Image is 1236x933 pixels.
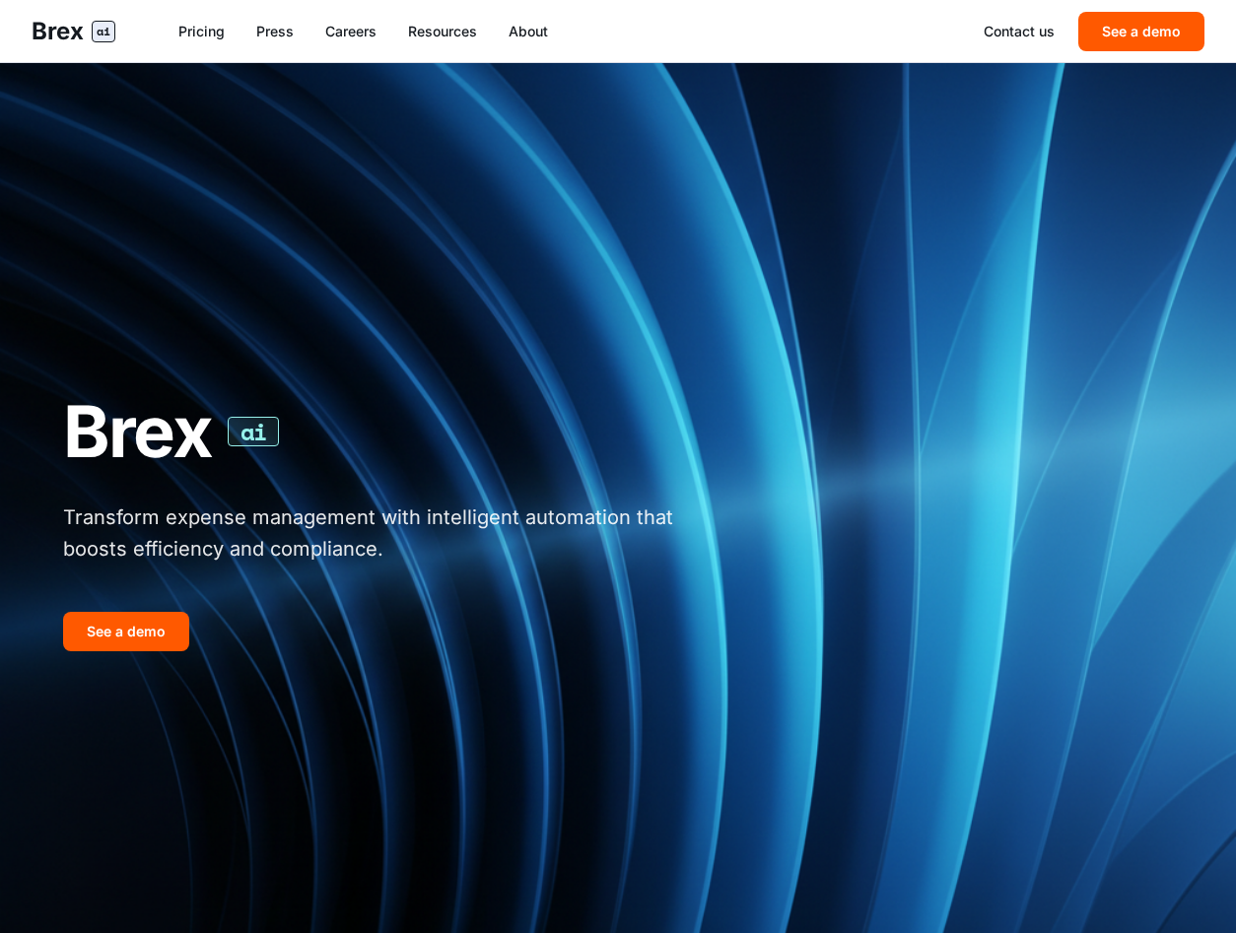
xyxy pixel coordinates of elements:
[325,22,377,41] a: Careers
[228,417,279,446] span: ai
[509,22,548,41] a: About
[63,501,725,565] p: Transform expense management with intelligent automation that boosts efficiency and compliance.
[32,16,84,47] span: Brex
[178,22,225,41] a: Pricing
[63,392,725,470] h1: Brex
[1078,12,1204,51] button: See a demo
[408,22,477,41] a: Resources
[32,16,115,47] a: Brexai
[984,22,1055,41] a: Contact us
[63,612,189,651] button: See a demo
[256,22,294,41] a: Press
[92,21,115,42] span: ai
